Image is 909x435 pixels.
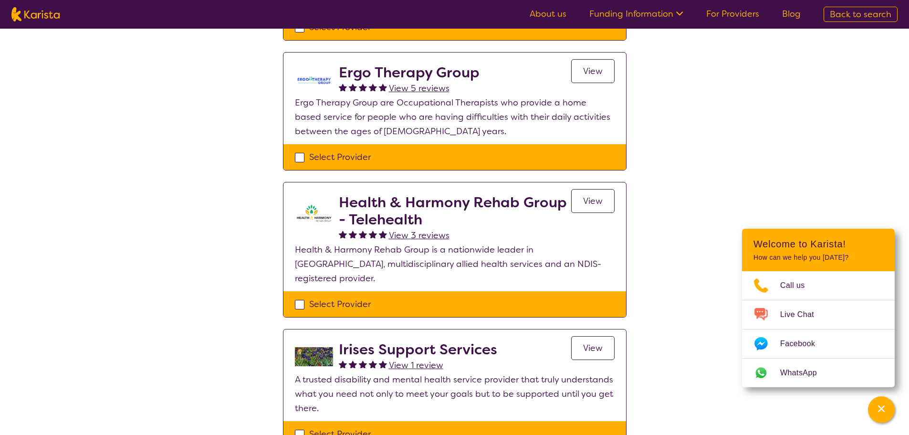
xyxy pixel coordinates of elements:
[389,230,449,241] span: View 3 reviews
[780,337,826,351] span: Facebook
[742,359,895,387] a: Web link opens in a new tab.
[753,238,883,250] h2: Welcome to Karista!
[369,230,377,238] img: fullstar
[295,64,333,95] img: j2t6pnkwm7fb0fx62ebc.jpg
[339,360,347,368] img: fullstar
[824,7,898,22] a: Back to search
[369,360,377,368] img: fullstar
[295,341,333,372] img: bveqlmrdxdvqu3rwwcov.jpg
[589,8,683,20] a: Funding Information
[339,83,347,91] img: fullstar
[295,243,615,286] p: Health & Harmony Rehab Group is a nationwide leader in [GEOGRAPHIC_DATA], multidisciplinary allie...
[295,194,333,232] img: ztak9tblhgtrn1fit8ap.png
[11,7,60,21] img: Karista logo
[295,372,615,415] p: A trusted disability and mental health service provider that truly understands what you need not ...
[379,230,387,238] img: fullstar
[571,189,615,213] a: View
[339,341,497,358] h2: Irises Support Services
[389,83,449,94] span: View 5 reviews
[583,65,603,77] span: View
[349,83,357,91] img: fullstar
[349,230,357,238] img: fullstar
[389,228,449,243] a: View 3 reviews
[780,366,828,380] span: WhatsApp
[742,271,895,387] ul: Choose channel
[571,59,615,83] a: View
[583,342,603,354] span: View
[389,81,449,95] a: View 5 reviews
[339,64,480,81] h2: Ergo Therapy Group
[780,308,825,322] span: Live Chat
[359,230,367,238] img: fullstar
[359,360,367,368] img: fullstar
[379,83,387,91] img: fullstar
[742,229,895,387] div: Channel Menu
[753,254,883,262] p: How can we help you [DATE]?
[571,336,615,360] a: View
[339,194,571,228] h2: Health & Harmony Rehab Group - Telehealth
[830,9,891,20] span: Back to search
[359,83,367,91] img: fullstar
[339,230,347,238] img: fullstar
[349,360,357,368] img: fullstar
[530,8,566,20] a: About us
[780,278,816,293] span: Call us
[583,195,603,207] span: View
[868,396,895,423] button: Channel Menu
[706,8,759,20] a: For Providers
[369,83,377,91] img: fullstar
[379,360,387,368] img: fullstar
[295,95,615,138] p: Ergo Therapy Group are Occupational Therapists who provide a home based service for people who ar...
[389,358,443,372] a: View 1 review
[782,8,801,20] a: Blog
[389,360,443,371] span: View 1 review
